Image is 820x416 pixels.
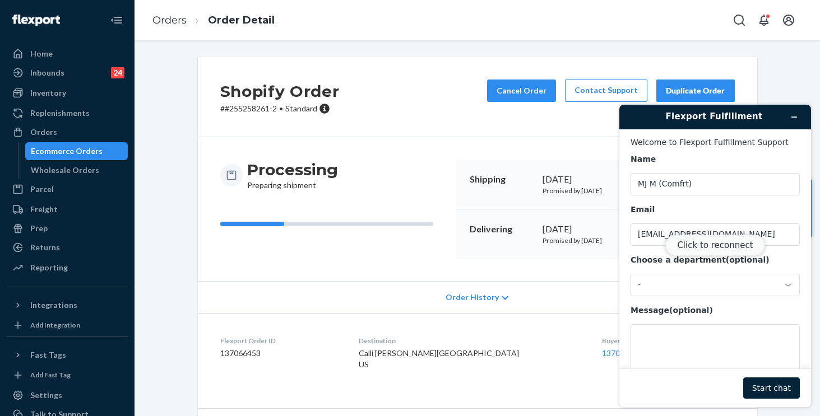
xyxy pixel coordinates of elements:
[30,262,68,273] div: Reporting
[279,104,283,113] span: •
[30,204,58,215] div: Freight
[7,319,128,332] a: Add Integration
[7,104,128,122] a: Replenishments
[7,346,128,364] button: Fast Tags
[30,242,60,253] div: Returns
[30,223,48,234] div: Prep
[359,348,519,369] span: Calli [PERSON_NAME][GEOGRAPHIC_DATA] US
[666,85,725,96] div: Duplicate Order
[470,223,534,236] p: Delivering
[470,173,534,186] p: Shipping
[7,296,128,314] button: Integrations
[610,96,820,416] iframe: Find more information here
[25,161,128,179] a: Wholesale Orders
[220,103,340,114] p: # #255258261-2
[753,9,775,31] button: Open notifications
[208,14,275,26] a: Order Detail
[285,104,317,113] span: Standard
[30,349,66,361] div: Fast Tags
[111,67,124,78] div: 24
[565,80,647,102] a: Contact Support
[152,14,187,26] a: Orders
[30,127,57,138] div: Orders
[30,107,90,119] div: Replenishments
[543,223,648,236] div: [DATE]
[220,348,341,359] dd: 137066453
[30,87,66,99] div: Inventory
[31,165,99,176] div: Wholesale Orders
[446,292,499,303] span: Order History
[543,173,648,186] div: [DATE]
[487,80,556,102] button: Cancel Order
[656,80,735,102] button: Duplicate Order
[105,9,128,31] button: Close Navigation
[7,239,128,256] a: Returns
[247,160,338,180] h3: Processing
[30,184,54,195] div: Parcel
[543,186,648,195] p: Promised by [DATE]
[220,336,341,345] dt: Flexport Order ID
[7,84,128,102] a: Inventory
[143,4,284,37] ol: breadcrumbs
[7,64,128,82] a: Inbounds24
[7,386,128,404] a: Settings
[30,67,64,78] div: Inbounds
[25,142,128,160] a: Ecommerce Orders
[7,45,128,63] a: Home
[7,200,128,218] a: Freight
[359,336,584,345] dt: Destination
[30,390,62,401] div: Settings
[7,219,128,237] a: Prep
[7,180,128,198] a: Parcel
[7,123,128,141] a: Orders
[26,8,49,18] span: Chat
[602,336,734,345] dt: Buyer Order Tracking
[7,368,128,382] a: Add Fast Tag
[30,370,71,380] div: Add Fast Tag
[777,9,800,31] button: Open account menu
[728,9,750,31] button: Open Search Box
[220,80,340,103] h2: Shopify Order
[7,259,128,277] a: Reporting
[30,48,53,59] div: Home
[247,160,338,191] div: Preparing shipment
[31,146,103,157] div: Ecommerce Orders
[543,236,648,245] p: Promised by [DATE]
[30,300,77,311] div: Integrations
[602,348,642,358] a: 137066453
[30,320,80,330] div: Add Integration
[12,15,60,26] img: Flexport logo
